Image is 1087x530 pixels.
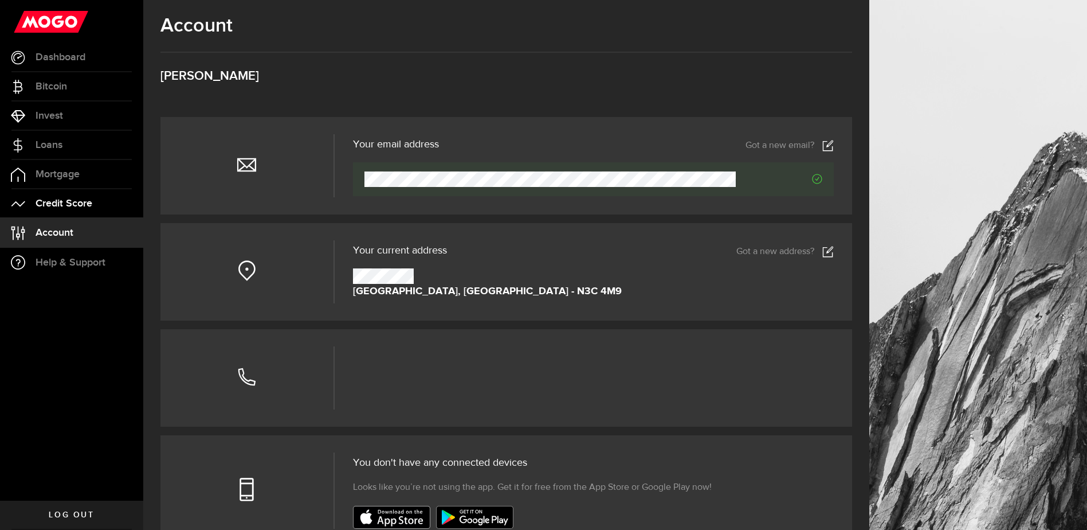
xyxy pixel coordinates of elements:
[436,506,513,529] img: badge-google-play.svg
[36,52,85,63] span: Dashboard
[36,258,105,268] span: Help & Support
[160,14,852,37] h1: Account
[736,174,822,184] span: Verified
[353,245,447,256] span: Your current address
[49,511,94,519] span: Log out
[353,458,527,468] span: You don't have any connected devices
[36,81,67,92] span: Bitcoin
[36,169,80,180] span: Mortgage
[353,284,622,299] strong: [GEOGRAPHIC_DATA], [GEOGRAPHIC_DATA] - N3C 4M9
[353,139,439,150] h3: Your email address
[736,246,834,258] a: Got a new address?
[36,198,92,209] span: Credit Score
[36,140,62,150] span: Loans
[9,5,44,39] button: Open LiveChat chat widget
[353,506,430,529] img: badge-app-store.svg
[36,228,73,238] span: Account
[160,70,852,83] h3: [PERSON_NAME]
[353,481,712,494] span: Looks like you’re not using the app. Get it for free from the App Store or Google Play now!
[745,140,834,151] a: Got a new email?
[36,111,63,121] span: Invest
